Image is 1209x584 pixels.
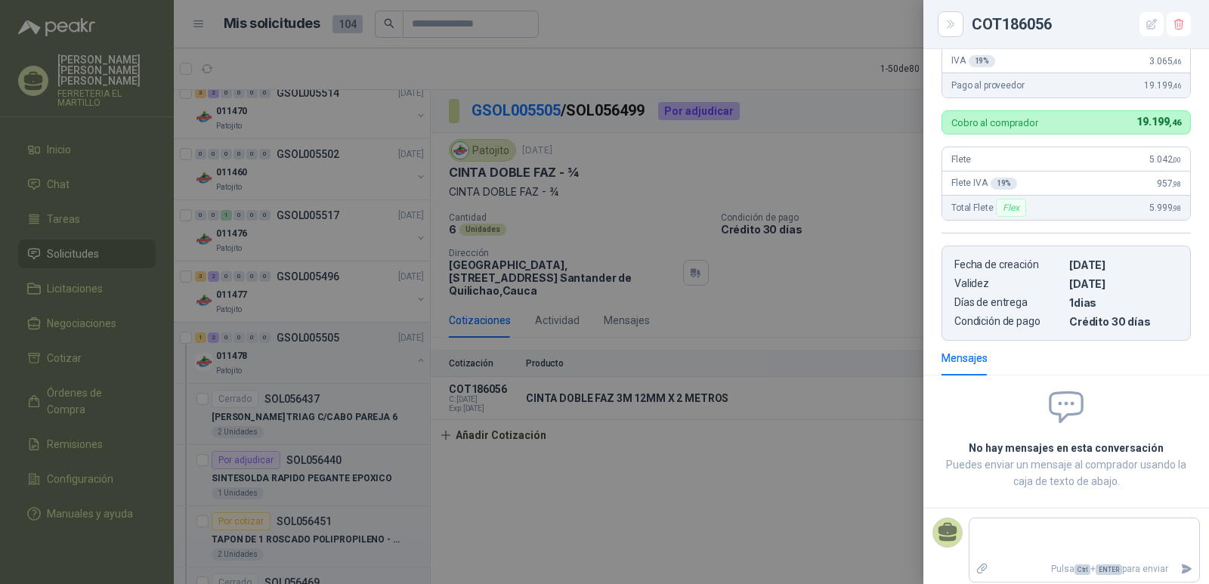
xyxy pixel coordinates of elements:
span: ,46 [1172,82,1181,90]
span: Flete IVA [951,178,1017,190]
button: Close [942,15,960,33]
div: 19 % [991,178,1018,190]
div: 19 % [969,55,996,67]
span: ENTER [1096,564,1122,575]
label: Adjuntar archivos [969,556,995,582]
span: 5.042 [1149,154,1181,165]
span: Total Flete [951,199,1029,217]
span: 19.199 [1144,80,1181,91]
span: 19.199 [1136,116,1181,128]
p: Cobro al comprador [951,118,1038,128]
span: 5.999 [1149,202,1181,213]
p: [DATE] [1069,258,1178,271]
div: COT186056 [972,12,1191,36]
span: ,00 [1172,156,1181,164]
span: Ctrl [1074,564,1090,575]
span: Pago al proveedor [951,80,1025,91]
span: Flete [951,154,971,165]
p: Puedes enviar un mensaje al comprador usando la caja de texto de abajo. [942,456,1191,490]
h2: No hay mensajes en esta conversación [942,440,1191,456]
p: Días de entrega [954,296,1063,309]
span: ,46 [1169,118,1181,128]
p: Condición de pago [954,315,1063,328]
p: [DATE] [1069,277,1178,290]
span: 957 [1157,178,1181,189]
p: Crédito 30 días [1069,315,1178,328]
span: ,98 [1172,204,1181,212]
div: Flex [996,199,1025,217]
p: 1 dias [1069,296,1178,309]
p: Pulsa + para enviar [995,556,1175,582]
p: Fecha de creación [954,258,1063,271]
div: Mensajes [942,350,988,366]
button: Enviar [1174,556,1199,582]
span: 3.065 [1149,56,1181,66]
span: ,46 [1172,57,1181,66]
span: IVA [951,55,995,67]
p: Validez [954,277,1063,290]
span: ,98 [1172,180,1181,188]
